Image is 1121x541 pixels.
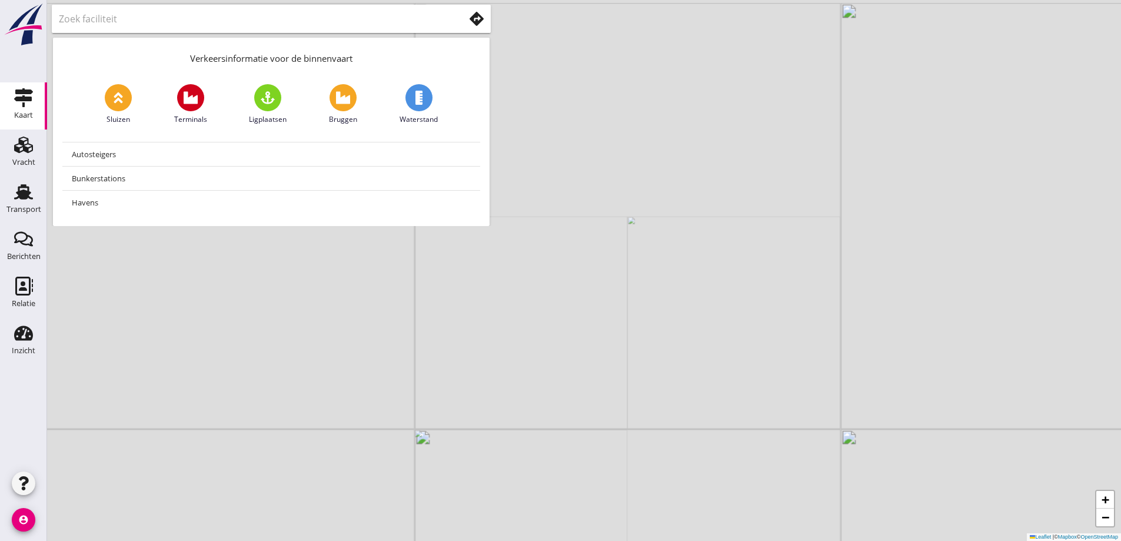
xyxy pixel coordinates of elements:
[249,114,287,125] span: Ligplaatsen
[12,347,35,354] div: Inzicht
[1058,534,1077,540] a: Mapbox
[400,114,438,125] span: Waterstand
[1102,492,1109,507] span: +
[400,84,438,125] a: Waterstand
[329,114,357,125] span: Bruggen
[72,147,471,161] div: Autosteigers
[72,195,471,210] div: Havens
[6,205,41,213] div: Transport
[1096,509,1114,526] a: Zoom out
[249,84,287,125] a: Ligplaatsen
[1096,491,1114,509] a: Zoom in
[12,300,35,307] div: Relatie
[1053,534,1054,540] span: |
[329,84,357,125] a: Bruggen
[12,158,35,166] div: Vracht
[72,171,471,185] div: Bunkerstations
[12,508,35,532] i: account_circle
[1102,510,1109,525] span: −
[174,84,207,125] a: Terminals
[1027,533,1121,541] div: © ©
[1030,534,1051,540] a: Leaflet
[59,9,448,28] input: Zoek faciliteit
[53,38,490,75] div: Verkeersinformatie voor de binnenvaart
[105,84,132,125] a: Sluizen
[2,3,45,47] img: logo-small.a267ee39.svg
[14,111,33,119] div: Kaart
[174,114,207,125] span: Terminals
[7,253,41,260] div: Berichten
[107,114,130,125] span: Sluizen
[1080,534,1118,540] a: OpenStreetMap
